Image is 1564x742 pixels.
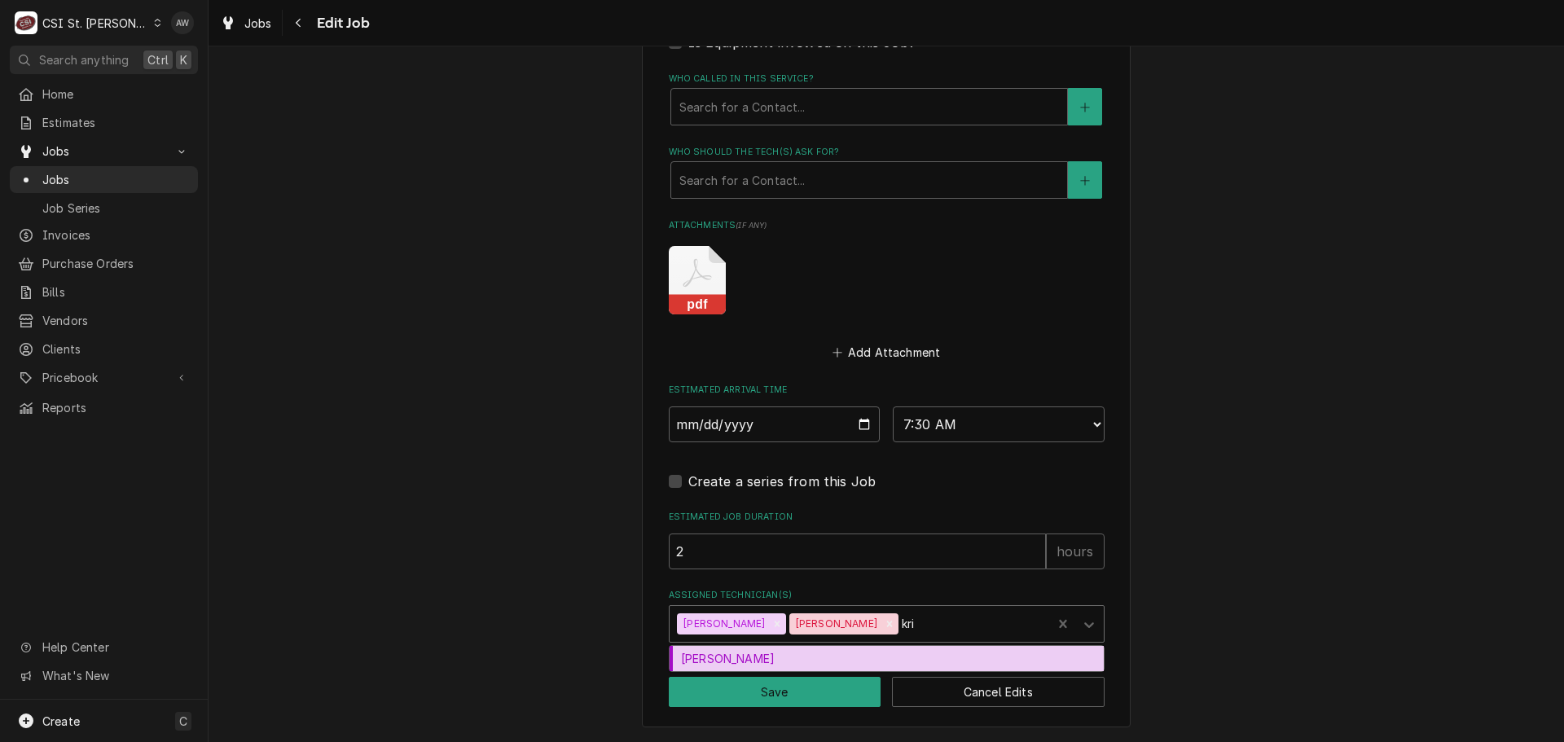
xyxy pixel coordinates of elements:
[42,714,80,728] span: Create
[171,11,194,34] div: Alexandria Wilp's Avatar
[669,219,1105,232] label: Attachments
[42,312,190,329] span: Vendors
[736,221,767,230] span: ( if any )
[179,713,187,730] span: C
[147,51,169,68] span: Ctrl
[10,222,198,248] a: Invoices
[789,613,881,634] div: [PERSON_NAME]
[669,589,1105,642] div: Assigned Technician(s)
[39,51,129,68] span: Search anything
[893,406,1105,442] select: Time Select
[10,81,198,108] a: Home
[669,146,1105,159] label: Who should the tech(s) ask for?
[669,146,1105,199] div: Who should the tech(s) ask for?
[42,340,190,358] span: Clients
[669,677,881,707] button: Save
[10,394,198,421] a: Reports
[42,667,188,684] span: What's New
[768,613,786,634] div: Remove Mike Baker
[10,166,198,193] a: Jobs
[312,12,370,34] span: Edit Job
[10,46,198,74] button: Search anythingCtrlK
[669,589,1105,602] label: Assigned Technician(s)
[669,511,1105,569] div: Estimated Job Duration
[10,109,198,136] a: Estimates
[42,226,190,244] span: Invoices
[10,195,198,222] a: Job Series
[15,11,37,34] div: C
[829,341,943,364] button: Add Attachment
[10,250,198,277] a: Purchase Orders
[1068,161,1102,199] button: Create New Contact
[286,10,312,36] button: Navigate back
[669,384,1105,397] label: Estimated Arrival Time
[669,72,1105,125] div: Who called in this service?
[892,677,1105,707] button: Cancel Edits
[1080,102,1090,113] svg: Create New Contact
[688,472,876,491] label: Create a series from this Job
[1068,88,1102,125] button: Create New Contact
[10,307,198,334] a: Vendors
[669,72,1105,86] label: Who called in this service?
[10,634,198,661] a: Go to Help Center
[669,406,881,442] input: Date
[171,11,194,34] div: AW
[669,511,1105,524] label: Estimated Job Duration
[669,677,1105,707] div: Button Group
[10,279,198,305] a: Bills
[42,255,190,272] span: Purchase Orders
[42,86,190,103] span: Home
[42,114,190,131] span: Estimates
[42,399,190,416] span: Reports
[669,384,1105,441] div: Estimated Arrival Time
[669,219,1105,364] div: Attachments
[10,336,198,362] a: Clients
[42,283,190,301] span: Bills
[42,171,190,188] span: Jobs
[42,639,188,656] span: Help Center
[1080,175,1090,187] svg: Create New Contact
[10,364,198,391] a: Go to Pricebook
[213,10,279,37] a: Jobs
[10,138,198,165] a: Go to Jobs
[42,15,148,32] div: CSI St. [PERSON_NAME]
[180,51,187,68] span: K
[881,613,898,634] div: Remove Tony Plastina
[15,11,37,34] div: CSI St. Louis's Avatar
[10,662,198,689] a: Go to What's New
[244,15,272,32] span: Jobs
[669,246,726,314] button: pdf
[42,369,165,386] span: Pricebook
[669,677,1105,707] div: Button Group Row
[42,143,165,160] span: Jobs
[670,646,1104,671] div: [PERSON_NAME]
[677,613,768,634] div: [PERSON_NAME]
[42,200,190,217] span: Job Series
[1046,533,1105,569] div: hours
